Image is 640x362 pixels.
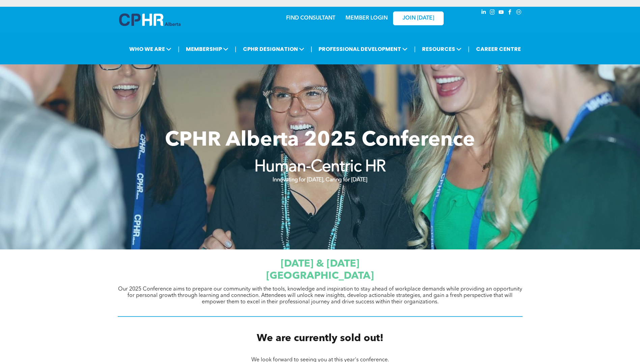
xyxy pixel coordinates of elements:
img: A blue and white logo for cp alberta [119,13,180,26]
a: instagram [489,8,496,18]
li: | [178,42,179,56]
a: facebook [506,8,514,18]
a: linkedin [480,8,488,18]
span: MEMBERSHIP [184,43,230,55]
span: RESOURCES [420,43,464,55]
a: Social network [515,8,523,18]
span: JOIN [DATE] [402,15,434,22]
span: CPHR DESIGNATION [241,43,306,55]
li: | [414,42,416,56]
span: We are currently sold out! [257,333,384,343]
span: [GEOGRAPHIC_DATA] [266,271,374,281]
strong: Innovating for [DATE], Caring for [DATE] [273,177,367,183]
a: MEMBER LOGIN [345,16,388,21]
a: JOIN [DATE] [393,11,444,25]
li: | [235,42,236,56]
span: Our 2025 Conference aims to prepare our community with the tools, knowledge and inspiration to st... [118,286,522,305]
li: | [311,42,312,56]
a: youtube [498,8,505,18]
li: | [468,42,470,56]
span: PROFESSIONAL DEVELOPMENT [316,43,410,55]
span: [DATE] & [DATE] [281,259,359,269]
a: CAREER CENTRE [474,43,523,55]
span: CPHR Alberta 2025 Conference [165,130,475,151]
a: FIND CONSULTANT [286,16,335,21]
strong: Human-Centric HR [254,159,386,175]
span: WHO WE ARE [127,43,173,55]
